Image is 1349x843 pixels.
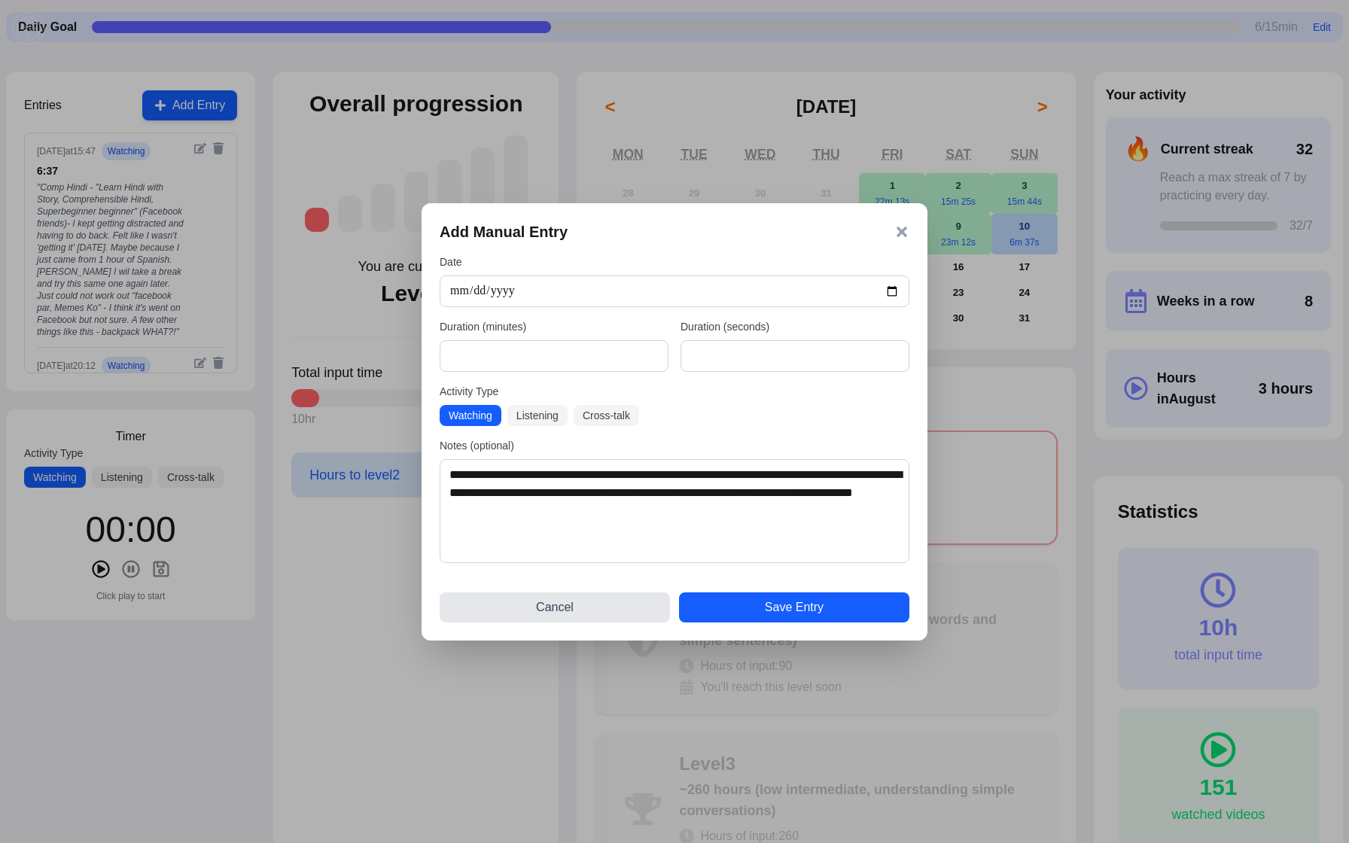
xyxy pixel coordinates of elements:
[679,592,909,622] button: Save Entry
[440,319,668,334] label: Duration (minutes)
[574,405,639,426] button: Cross-talk
[440,405,501,426] button: Watching
[440,254,909,269] label: Date
[440,438,909,453] label: Notes (optional)
[440,221,568,242] h3: Add Manual Entry
[507,405,568,426] button: Listening
[440,384,909,399] label: Activity Type
[681,319,909,334] label: Duration (seconds)
[440,592,670,622] button: Cancel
